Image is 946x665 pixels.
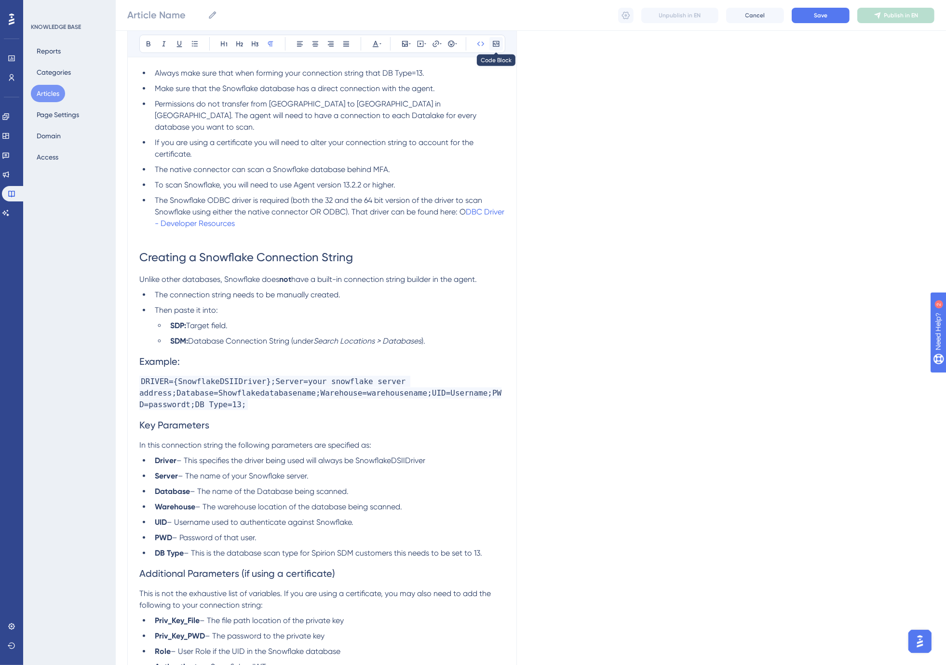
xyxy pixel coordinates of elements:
span: – Username used to authenticate against Snowflake. [167,518,353,527]
span: Key Parameters [139,419,209,431]
span: To scan Snowflake, you will need to use Agent version 13.2.2 or higher. [155,180,395,189]
span: Then paste it into: [155,306,218,315]
strong: Driver [155,456,176,465]
button: Access [31,148,64,166]
span: Creating a Snowflake Connection String [139,251,353,264]
em: Search Locations > Databases [313,336,421,346]
span: Save [814,12,827,19]
span: Database Connection String (under [188,336,313,346]
iframe: UserGuiding AI Assistant Launcher [905,627,934,656]
strong: UID [155,518,167,527]
span: If you are using a certificate you will need to alter your connection string to account for the c... [155,138,475,159]
input: Article Name [127,8,204,22]
button: Reports [31,42,67,60]
button: Cancel [726,8,784,23]
button: Categories [31,64,77,81]
span: Additional Parameters (if using a certificate) [139,568,335,579]
strong: Role [155,647,171,656]
span: ). [421,336,425,346]
span: The connection string needs to be manually created. [155,290,340,299]
span: Publish in EN [884,12,919,19]
strong: Warehouse [155,502,195,511]
span: – Password of that user. [172,533,257,542]
span: – The file path location of the private key [200,616,344,625]
span: – User Role if the UID in the Snowflake database [171,647,340,656]
button: Articles [31,85,65,102]
span: DRIVER={SnowflakeDSIIDriver};Server=your snowflake server address;Database=Showflakedatabasename;... [139,376,501,410]
strong: not [279,275,291,284]
div: KNOWLEDGE BASE [31,23,81,31]
span: Unlike other databases, Snowflake does [139,275,279,284]
span: This is not the exhaustive list of variables. If you are using a certificate, you may also need t... [139,589,493,610]
span: The Snowflake ODBC driver is required (both the 32 and the 64 bit version of the driver to scan S... [155,196,484,216]
span: – This is the database scan type for Spirion SDM customers this needs to be set to 13. [184,548,482,558]
span: Example: [139,356,180,367]
span: Make sure that the Snowflake database has a direct connection with the agent. [155,84,435,93]
strong: Priv_Key_PWD [155,631,205,640]
span: – The warehouse location of the database being scanned. [195,502,402,511]
div: 2 [67,5,69,13]
span: have a built-in connection string builder in the agent. [291,275,477,284]
button: Save [792,8,850,23]
strong: Server [155,471,178,480]
strong: Priv_Key_File [155,616,200,625]
button: Page Settings [31,106,85,123]
span: Cancel [745,12,765,19]
span: Need Help? [23,2,60,14]
span: – The name of your Snowflake server. [178,471,309,480]
strong: SDP: [170,321,186,330]
strong: Database [155,487,190,496]
span: – This specifies the driver being used will always be SnowflakeDSIIDriver [176,456,425,465]
span: Permissions do not transfer from [GEOGRAPHIC_DATA] to [GEOGRAPHIC_DATA] in [GEOGRAPHIC_DATA]. The... [155,99,478,132]
strong: SDM: [170,336,188,346]
button: Unpublish in EN [641,8,718,23]
strong: PWD [155,533,172,542]
span: – The password to the private key [205,631,324,640]
span: The native connector can scan a Snowflake database behind MFA. [155,165,390,174]
span: – The name of the Database being scanned. [190,487,349,496]
span: In this connection string the following parameters are specified as: [139,440,371,450]
button: Domain [31,127,67,145]
span: Target field. [186,321,228,330]
span: Unpublish in EN [659,12,701,19]
span: Always make sure that when forming your connection string that DB Type=13. [155,68,424,78]
button: Publish in EN [857,8,934,23]
strong: DB Type [155,548,184,558]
